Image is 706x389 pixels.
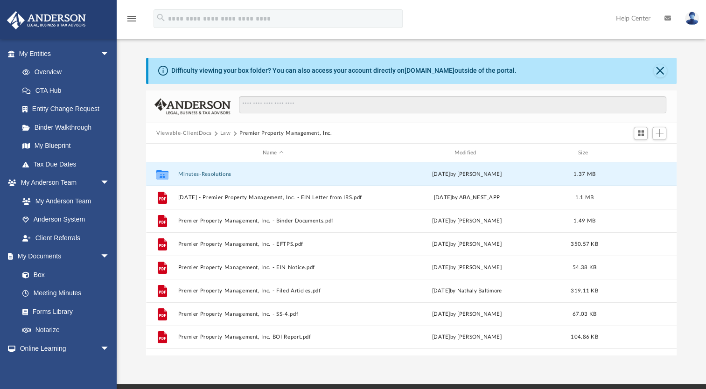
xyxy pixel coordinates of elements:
[7,247,119,266] a: My Documentsarrow_drop_down
[372,149,562,157] div: Modified
[573,312,596,317] span: 67.03 KB
[13,302,114,321] a: Forms Library
[405,67,454,74] a: [DOMAIN_NAME]
[239,96,666,114] input: Search files and folders
[100,44,119,63] span: arrow_drop_down
[126,18,137,24] a: menu
[13,137,119,155] a: My Blueprint
[372,333,562,341] div: [DATE] by [PERSON_NAME]
[13,229,119,247] a: Client Referrals
[178,171,368,177] button: Minutes-Resolutions
[571,242,598,247] span: 350.57 KB
[685,12,699,25] img: User Pic
[372,287,562,295] div: [DATE] by Nathaly Baltimore
[372,170,562,179] div: [DATE] by [PERSON_NAME]
[372,194,562,202] div: [DATE] by ABA_NEST_APP
[13,210,119,229] a: Anderson System
[573,218,595,223] span: 1.49 MB
[13,155,124,174] a: Tax Due Dates
[566,149,603,157] div: Size
[372,310,562,319] div: [DATE] by [PERSON_NAME]
[13,192,114,210] a: My Anderson Team
[571,288,598,293] span: 319.11 KB
[13,321,119,340] a: Notarize
[156,129,211,138] button: Viewable-ClientDocs
[178,334,368,340] button: Premier Property Management, Inc. BOI Report.pdf
[654,64,667,77] button: Close
[178,288,368,294] button: Premier Property Management, Inc. - Filed Articles.pdf
[100,247,119,266] span: arrow_drop_down
[13,265,114,284] a: Box
[100,174,119,193] span: arrow_drop_down
[7,44,124,63] a: My Entitiesarrow_drop_down
[126,13,137,24] i: menu
[573,265,596,270] span: 54.38 KB
[100,339,119,358] span: arrow_drop_down
[7,174,119,192] a: My Anderson Teamarrow_drop_down
[4,11,89,29] img: Anderson Advisors Platinum Portal
[239,129,332,138] button: Premier Property Management, Inc.
[7,339,119,358] a: Online Learningarrow_drop_down
[178,149,368,157] div: Name
[607,149,672,157] div: id
[13,118,124,137] a: Binder Walkthrough
[372,240,562,249] div: [DATE] by [PERSON_NAME]
[13,358,119,376] a: Courses
[146,162,677,355] div: grid
[178,218,368,224] button: Premier Property Management, Inc. - Binder Documents.pdf
[178,194,368,201] button: [DATE] - Premier Property Management, Inc. - EIN Letter from IRS.pdf
[372,217,562,225] div: [DATE] by [PERSON_NAME]
[13,284,119,303] a: Meeting Minutes
[156,13,166,23] i: search
[634,127,648,140] button: Switch to Grid View
[13,100,124,118] a: Entity Change Request
[13,63,124,82] a: Overview
[178,241,368,247] button: Premier Property Management, Inc. - EFTPS.pdf
[571,334,598,340] span: 104.86 KB
[150,149,174,157] div: id
[372,264,562,272] div: [DATE] by [PERSON_NAME]
[178,311,368,317] button: Premier Property Management, Inc. - SS-4.pdf
[573,172,595,177] span: 1.37 MB
[652,127,666,140] button: Add
[220,129,231,138] button: Law
[13,81,124,100] a: CTA Hub
[171,66,517,76] div: Difficulty viewing your box folder? You can also access your account directly on outside of the p...
[178,264,368,271] button: Premier Property Management, Inc. - EIN Notice.pdf
[575,195,594,200] span: 1.1 MB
